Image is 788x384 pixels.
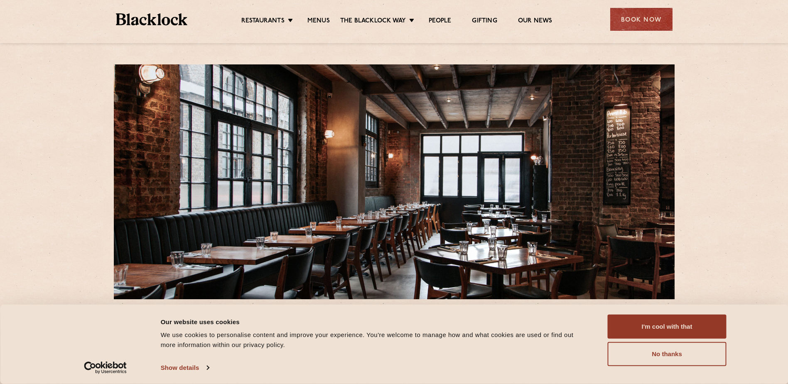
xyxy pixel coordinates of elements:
div: Book Now [610,8,673,31]
button: I'm cool with that [608,315,727,339]
a: Restaurants [241,17,285,26]
a: Usercentrics Cookiebot - opens in a new window [69,362,142,374]
a: Menus [307,17,330,26]
a: Show details [161,362,209,374]
button: No thanks [608,342,727,366]
div: We use cookies to personalise content and improve your experience. You're welcome to manage how a... [161,330,589,350]
a: People [429,17,451,26]
img: BL_Textured_Logo-footer-cropped.svg [116,13,188,25]
a: The Blacklock Way [340,17,406,26]
a: Our News [518,17,552,26]
div: Our website uses cookies [161,317,589,327]
a: Gifting [472,17,497,26]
